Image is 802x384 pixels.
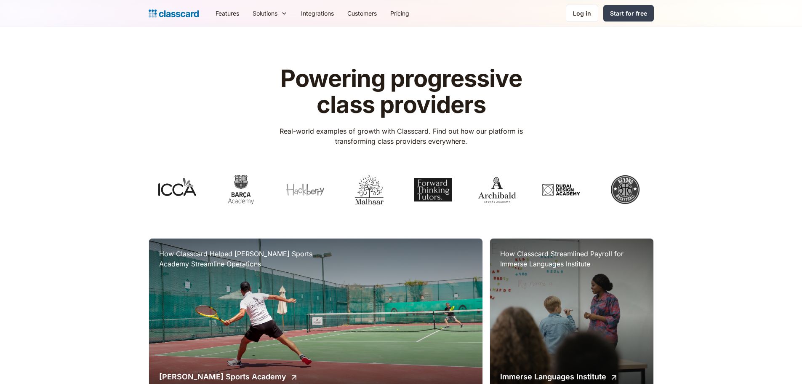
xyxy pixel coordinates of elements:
[384,4,416,23] a: Pricing
[267,126,535,146] p: Real-world examples of growth with Classcard. Find out how our platform is transforming class pro...
[500,249,643,269] h3: How Classcard Streamlined Payroll for Immerse Languages Institute
[253,9,277,18] div: Solutions
[294,4,341,23] a: Integrations
[149,8,199,19] a: home
[603,5,654,21] a: Start for free
[209,4,246,23] a: Features
[246,4,294,23] div: Solutions
[159,249,328,269] h3: How Classcard Helped [PERSON_NAME] Sports Academy Streamline Operations
[610,9,647,18] div: Start for free
[159,371,286,382] h2: [PERSON_NAME] Sports Academy
[500,371,606,382] h2: Immerse Languages Institute
[573,9,591,18] div: Log in
[341,4,384,23] a: Customers
[566,5,598,22] a: Log in
[267,66,535,118] h1: Powering progressive class providers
